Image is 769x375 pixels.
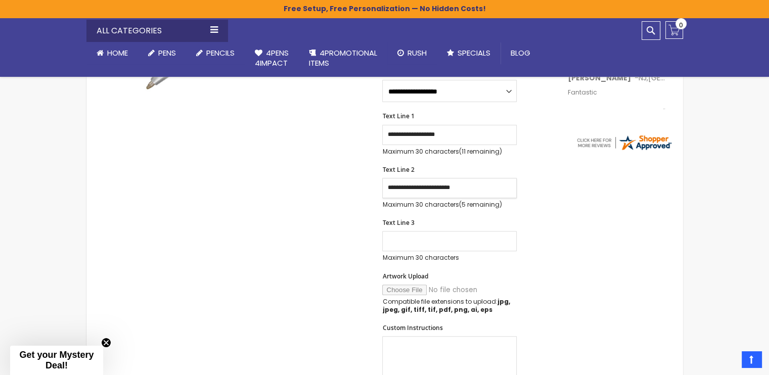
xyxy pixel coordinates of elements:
[382,297,510,314] strong: jpg, jpeg, gif, tiff, tif, pdf, png, ai, eps
[382,298,517,314] p: Compatible file extensions to upload:
[186,42,245,64] a: Pencils
[86,42,138,64] a: Home
[686,348,769,375] iframe: Google Customer Reviews
[575,133,672,152] img: 4pens.com widget logo
[511,48,530,58] span: Blog
[639,73,647,83] span: NJ
[255,48,289,68] span: 4Pens 4impact
[206,48,235,58] span: Pencils
[382,218,414,227] span: Text Line 3
[382,201,517,209] p: Maximum 30 characters
[107,48,128,58] span: Home
[101,338,111,348] button: Close teaser
[382,148,517,156] p: Maximum 30 characters
[299,42,387,75] a: 4PROMOTIONALITEMS
[458,48,490,58] span: Specials
[437,42,501,64] a: Specials
[387,42,437,64] a: Rush
[648,73,722,83] span: [GEOGRAPHIC_DATA]
[158,48,176,58] span: Pens
[382,165,414,174] span: Text Line 2
[408,48,427,58] span: Rush
[309,48,377,68] span: 4PROMOTIONAL ITEMS
[138,42,186,64] a: Pens
[665,21,683,39] a: 0
[568,73,635,83] span: [PERSON_NAME]
[10,346,103,375] div: Get your Mystery Deal!Close teaser
[501,42,540,64] a: Blog
[19,350,94,370] span: Get your Mystery Deal!
[245,42,299,75] a: 4Pens4impact
[679,20,683,30] span: 0
[382,254,517,262] p: Maximum 30 characters
[86,20,228,42] div: All Categories
[459,147,502,156] span: (11 remaining)
[382,272,428,280] span: Artwork Upload
[575,145,672,154] a: 4pens.com certificate URL
[635,73,722,83] span: - ,
[382,323,442,332] span: Custom Instructions
[568,89,666,111] div: Fantastic
[382,112,414,120] span: Text Line 1
[459,200,502,209] span: (5 remaining)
